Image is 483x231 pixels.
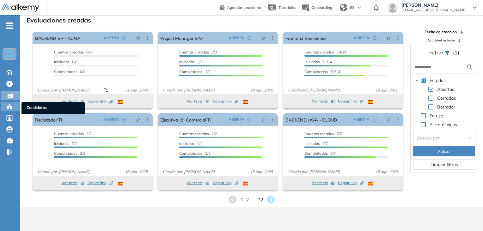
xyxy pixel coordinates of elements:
[436,94,457,102] span: Cerradas
[88,180,113,186] span: Copiar link
[54,131,84,136] span: Cuentas creadas
[437,95,456,101] span: Cerradas
[220,3,261,11] a: Agendar una demo
[261,117,266,122] span: pushpin
[213,98,238,104] span: Copiar link
[6,25,13,26] i: -
[54,151,77,156] span: Completados
[304,141,320,146] span: Iniciadas
[179,69,203,74] span: Completados
[243,100,248,104] img: ESP
[187,179,210,187] button: Ver tests
[373,87,400,93] span: 19 ago. 2025
[415,79,419,82] span: caret-down
[453,49,459,56] span: (1)
[401,8,467,13] span: [EMAIL_ADDRESS][DOMAIN_NAME]
[248,36,251,40] span: check-circle
[386,117,391,122] span: pushpin
[54,50,92,54] span: 0/0
[27,16,91,24] h3: Evaluaciones creadas
[248,87,275,93] span: 20 ago. 2025
[312,179,335,187] button: Ver tests
[466,63,474,71] img: search icon
[246,197,249,203] span: 2
[54,50,84,54] span: Cuentas creadas
[373,36,376,40] span: check-circle
[179,151,211,156] span: 2/2
[54,69,77,74] span: Completados
[261,35,266,41] span: pushpin
[340,4,347,11] img: world
[179,141,203,146] span: 2/2
[179,50,217,54] span: 3/3
[368,182,373,185] img: ESP
[304,50,334,54] span: Cuentas creadas
[136,117,140,122] span: pushpin
[304,131,342,136] span: 7/7
[179,131,217,136] span: 2/2
[62,179,84,187] button: Ver tests
[187,97,210,105] button: Ver tests
[285,169,342,175] span: Creado por: [PERSON_NAME]
[304,151,328,156] span: Completados
[103,117,119,122] span: ABIERTA
[428,112,444,120] span: En uso
[122,118,126,122] span: check-circle
[35,169,92,175] span: Creado por: [PERSON_NAME]
[382,115,395,125] button: pushpin
[373,118,376,122] span: check-circle
[304,69,340,74] span: 10/14
[160,87,217,93] span: Creado por: [PERSON_NAME]
[227,5,261,10] span: Agendar una demo
[304,59,320,64] span: Iniciadas
[35,32,80,44] a: BACKEND SR - AUNA
[160,113,211,126] a: Ejecutiva (o) Comercial TI
[311,5,332,10] span: Onboarding
[354,35,370,41] span: ABIERTA
[35,113,62,126] a: Reclutador TI
[118,182,123,185] img: ESP
[304,59,332,64] span: 11/14
[338,180,364,186] span: Copiar link
[54,141,77,146] span: 2/2
[285,113,337,126] a: BACKEND JAVA - CLOUD
[54,69,85,74] span: 0/0
[241,197,243,203] span: 1
[88,97,113,105] button: Copiar link
[229,35,244,41] span: ABIERTA
[338,179,364,187] button: Copiar link
[160,32,203,44] a: Project Manager SAP
[304,151,336,156] span: 6/7
[437,86,454,92] span: Abiertas
[428,77,447,84] span: Estados
[179,151,203,156] span: Completados
[179,50,209,54] span: Cuentas creadas
[354,117,370,122] span: ABIERTA
[285,87,342,93] span: Creado por: [PERSON_NAME]
[437,148,451,155] span: Aplicar
[301,1,332,15] button: Onboarding
[431,161,458,168] span: Limpiar filtros
[252,197,255,203] span: ...
[179,69,211,74] span: 3/3
[382,33,395,43] button: pushpin
[304,50,346,54] span: 14/14
[213,179,238,187] button: Copiar link
[256,33,270,43] button: pushpin
[122,169,150,175] span: 18 ago. 2025
[179,59,195,64] span: Iniciadas
[229,117,244,122] span: ABIERTA
[1,4,39,12] img: Logo
[256,115,270,125] button: pushpin
[368,100,373,104] img: ESP
[27,105,80,112] span: Candidatos
[243,182,248,185] img: ESP
[118,100,123,104] img: ESP
[430,113,443,119] span: En uso
[136,35,140,41] span: pushpin
[213,97,238,105] button: Copiar link
[430,122,457,128] span: Psicotécnicos
[338,97,364,105] button: Copiar link
[88,179,113,187] button: Copiar link
[179,141,195,146] span: Iniciadas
